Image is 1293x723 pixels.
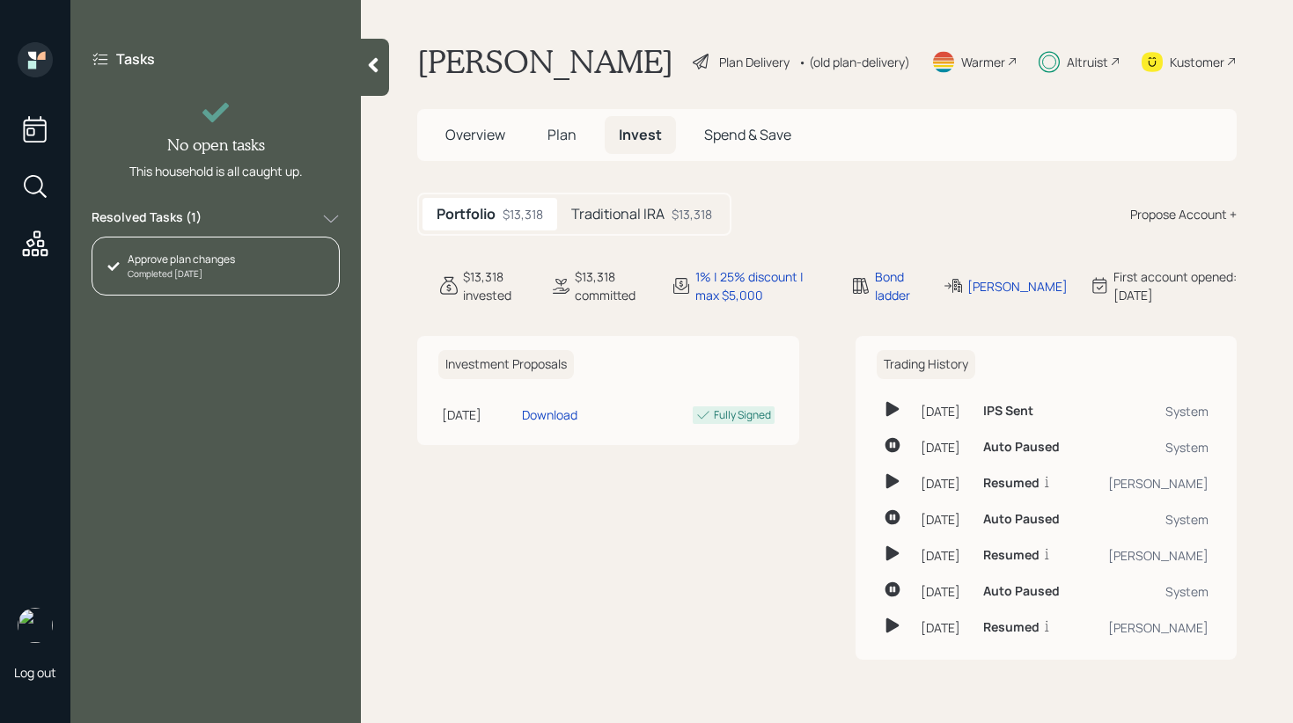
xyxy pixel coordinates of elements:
h1: [PERSON_NAME] [417,42,673,81]
h5: Traditional IRA [571,206,665,223]
div: [DATE] [921,582,969,601]
div: $13,318 [503,205,543,223]
div: Approve plan changes [128,252,235,267]
div: System [1089,402,1209,420]
span: Invest [619,125,662,144]
div: [PERSON_NAME] [1089,546,1209,565]
span: Plan [547,125,577,144]
div: Warmer [961,53,1005,71]
div: Download [522,405,577,424]
div: [DATE] [921,546,969,565]
h6: Resumed [983,620,1040,635]
div: System [1089,582,1209,601]
label: Resolved Tasks ( 1 ) [92,208,202,230]
div: [DATE] [921,474,969,493]
div: First account opened: [DATE] [1113,267,1237,304]
div: [PERSON_NAME] [1089,618,1209,637]
div: Plan Delivery [719,53,790,71]
div: [DATE] [921,402,969,420]
div: Propose Account + [1130,205,1237,223]
div: [DATE] [921,510,969,529]
div: Completed [DATE] [128,267,235,281]
div: 1% | 25% discount | max $5,000 [695,267,829,304]
div: [PERSON_NAME] [967,277,1068,296]
div: Kustomer [1170,53,1224,71]
div: System [1089,438,1209,456]
span: Overview [445,125,505,144]
div: [PERSON_NAME] [1089,474,1209,493]
div: $13,318 committed [575,267,650,304]
div: Log out [14,664,56,681]
h6: Auto Paused [983,440,1060,455]
h6: IPS Sent [983,404,1033,419]
div: Fully Signed [714,407,771,423]
h6: Investment Proposals [438,350,574,379]
div: $13,318 invested [463,267,529,304]
h5: Portfolio [437,206,496,223]
h6: Trading History [877,350,975,379]
label: Tasks [116,49,155,69]
div: • (old plan-delivery) [798,53,910,71]
h6: Auto Paused [983,512,1060,527]
div: Altruist [1067,53,1108,71]
div: Bond ladder [875,267,922,304]
h6: Resumed [983,476,1040,491]
h6: Resumed [983,548,1040,563]
img: retirable_logo.png [18,608,53,643]
div: [DATE] [442,405,515,424]
h4: No open tasks [167,135,265,155]
span: Spend & Save [704,125,791,144]
h6: Auto Paused [983,584,1060,599]
div: System [1089,510,1209,529]
div: [DATE] [921,618,969,637]
div: $13,318 [672,205,712,223]
div: This household is all caught up. [129,162,303,180]
div: [DATE] [921,438,969,456]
